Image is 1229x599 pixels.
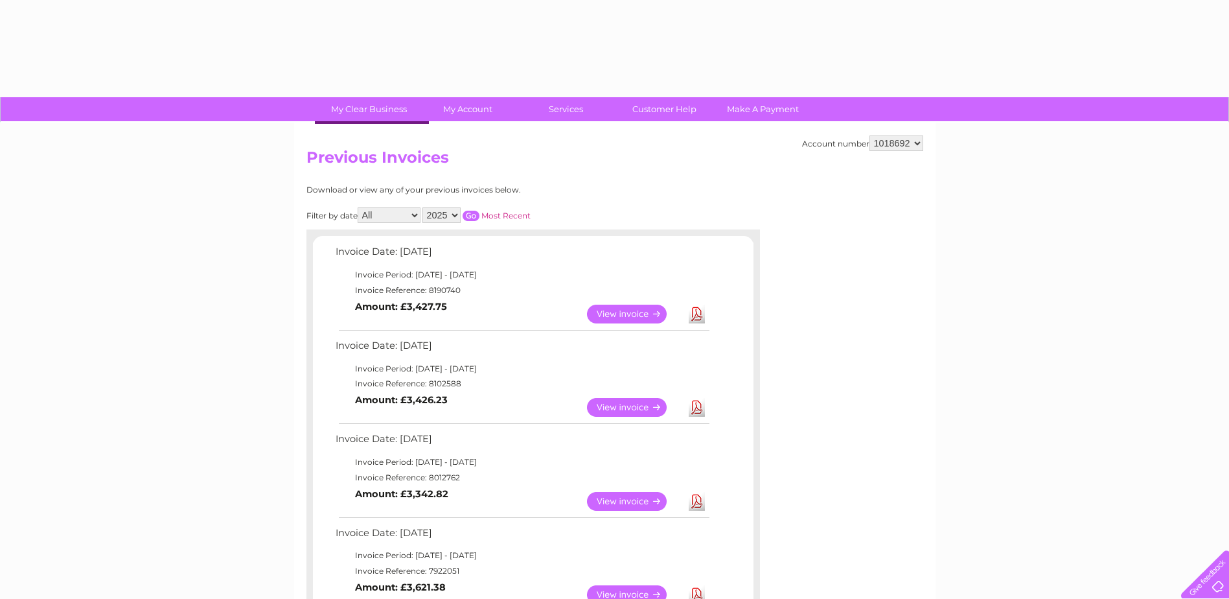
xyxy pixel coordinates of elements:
[355,301,447,312] b: Amount: £3,427.75
[611,97,718,121] a: Customer Help
[332,524,711,548] td: Invoice Date: [DATE]
[689,492,705,511] a: Download
[332,470,711,486] td: Invoice Reference: 8012762
[481,211,531,220] a: Most Recent
[332,283,711,298] td: Invoice Reference: 8190740
[332,376,711,392] td: Invoice Reference: 8102588
[709,97,816,121] a: Make A Payment
[332,243,711,267] td: Invoice Date: [DATE]
[512,97,619,121] a: Services
[316,97,422,121] a: My Clear Business
[306,185,647,194] div: Download or view any of your previous invoices below.
[355,581,446,593] b: Amount: £3,621.38
[355,488,448,500] b: Amount: £3,342.82
[321,123,428,148] a: Login Details
[332,361,711,377] td: Invoice Period: [DATE] - [DATE]
[332,267,711,283] td: Invoice Period: [DATE] - [DATE]
[414,97,521,121] a: My Account
[332,548,711,563] td: Invoice Period: [DATE] - [DATE]
[587,492,682,511] a: View
[689,305,705,323] a: Download
[332,430,711,454] td: Invoice Date: [DATE]
[332,454,711,470] td: Invoice Period: [DATE] - [DATE]
[587,305,682,323] a: View
[689,398,705,417] a: Download
[332,563,711,579] td: Invoice Reference: 7922051
[332,337,711,361] td: Invoice Date: [DATE]
[355,394,448,406] b: Amount: £3,426.23
[587,398,682,417] a: View
[802,135,923,151] div: Account number
[306,148,923,173] h2: Previous Invoices
[306,207,647,223] div: Filter by date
